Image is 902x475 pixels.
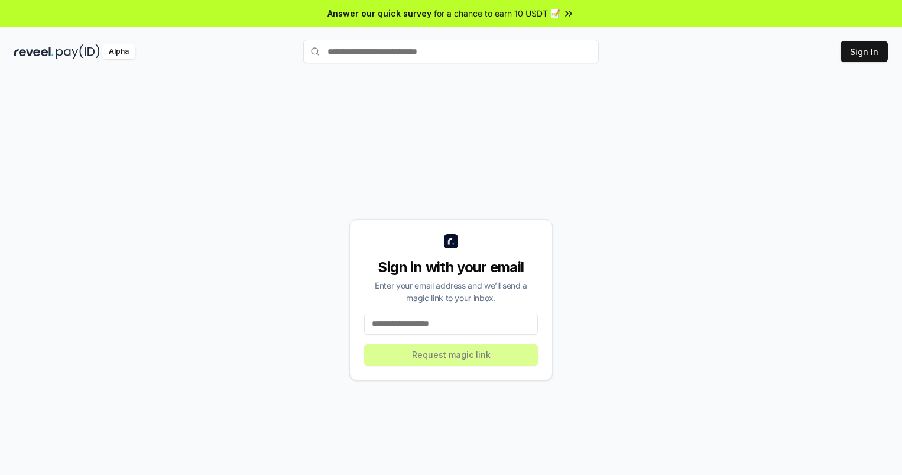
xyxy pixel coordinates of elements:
div: Sign in with your email [364,258,538,277]
button: Sign In [841,41,888,62]
span: Answer our quick survey [327,7,431,20]
img: logo_small [444,234,458,248]
div: Enter your email address and we’ll send a magic link to your inbox. [364,279,538,304]
img: pay_id [56,44,100,59]
img: reveel_dark [14,44,54,59]
span: for a chance to earn 10 USDT 📝 [434,7,560,20]
div: Alpha [102,44,135,59]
